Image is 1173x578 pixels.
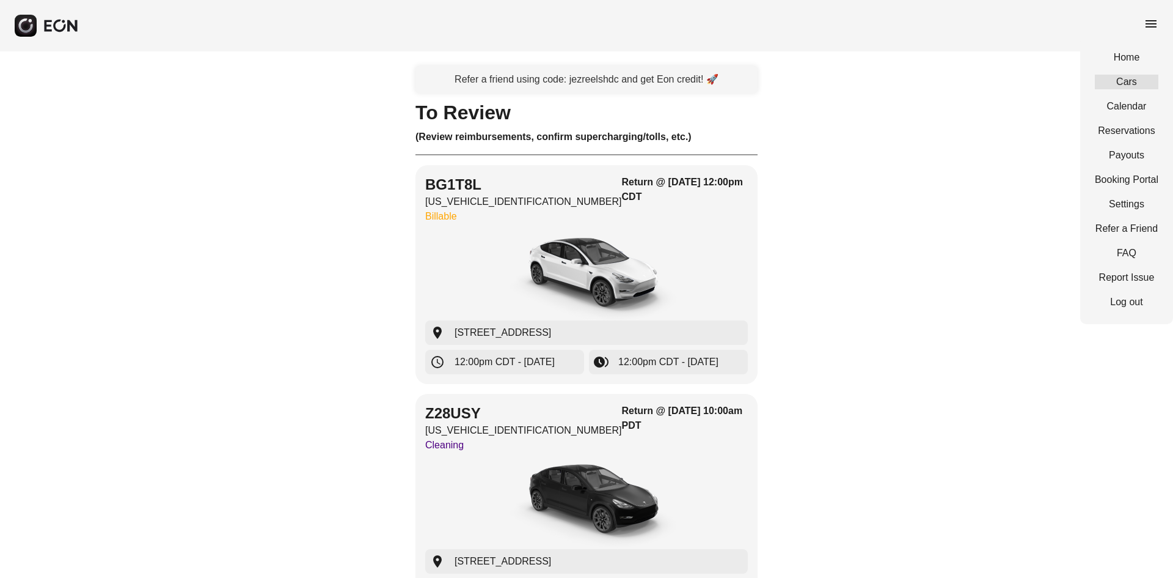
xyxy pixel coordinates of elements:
[415,165,758,384] button: BG1T8L[US_VEHICLE_IDENTIFICATION_NUMBER]BillableReturn @ [DATE] 12:00pm CDTcar[STREET_ADDRESS]12:...
[455,554,551,569] span: [STREET_ADDRESS]
[1095,50,1158,65] a: Home
[1095,148,1158,163] a: Payouts
[425,404,622,423] h2: Z28USY
[415,130,758,144] h3: (Review reimbursements, confirm supercharging/tolls, etc.)
[455,325,551,340] span: [STREET_ADDRESS]
[425,175,622,195] h2: BG1T8L
[425,209,622,224] p: Billable
[618,355,718,369] span: 12:00pm CDT - [DATE]
[425,438,622,453] p: Cleaning
[1144,17,1158,31] span: menu
[1095,75,1158,89] a: Cars
[425,195,622,209] p: [US_VEHICLE_IDENTIFICATION_NUMBER]
[425,423,622,438] p: [US_VEHICLE_IDENTIFICATION_NUMBER]
[1095,99,1158,114] a: Calendar
[455,355,555,369] span: 12:00pm CDT - [DATE]
[1095,295,1158,309] a: Log out
[1095,172,1158,187] a: Booking Portal
[415,66,758,93] a: Refer a friend using code: jezreelshdc and get Eon credit! 🚀
[1095,197,1158,212] a: Settings
[622,175,748,204] h3: Return @ [DATE] 12:00pm CDT
[430,355,445,369] span: schedule
[415,105,758,120] h1: To Review
[1095,124,1158,138] a: Reservations
[1095,246,1158,261] a: FAQ
[430,554,445,569] span: location_on
[1095,221,1158,236] a: Refer a Friend
[622,404,748,433] h3: Return @ [DATE] 10:00am PDT
[495,229,678,320] img: car
[430,325,445,340] span: location_on
[495,458,678,549] img: car
[1095,270,1158,285] a: Report Issue
[594,355,608,369] span: browse_gallery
